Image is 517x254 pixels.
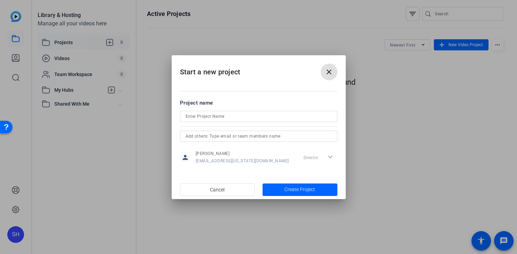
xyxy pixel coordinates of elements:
span: [EMAIL_ADDRESS][US_STATE][DOMAIN_NAME] [196,158,289,164]
input: Add others: Type email or team members name [186,132,332,140]
mat-icon: close [325,68,333,76]
h2: Start a new project [172,55,346,83]
div: Project name [180,99,337,107]
span: [PERSON_NAME] [196,151,289,156]
button: Create Project [263,183,337,196]
button: Cancel [180,183,255,196]
span: Create Project [284,186,315,193]
input: Enter Project Name [186,112,332,121]
mat-icon: person [180,152,190,163]
span: Cancel [210,183,225,196]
